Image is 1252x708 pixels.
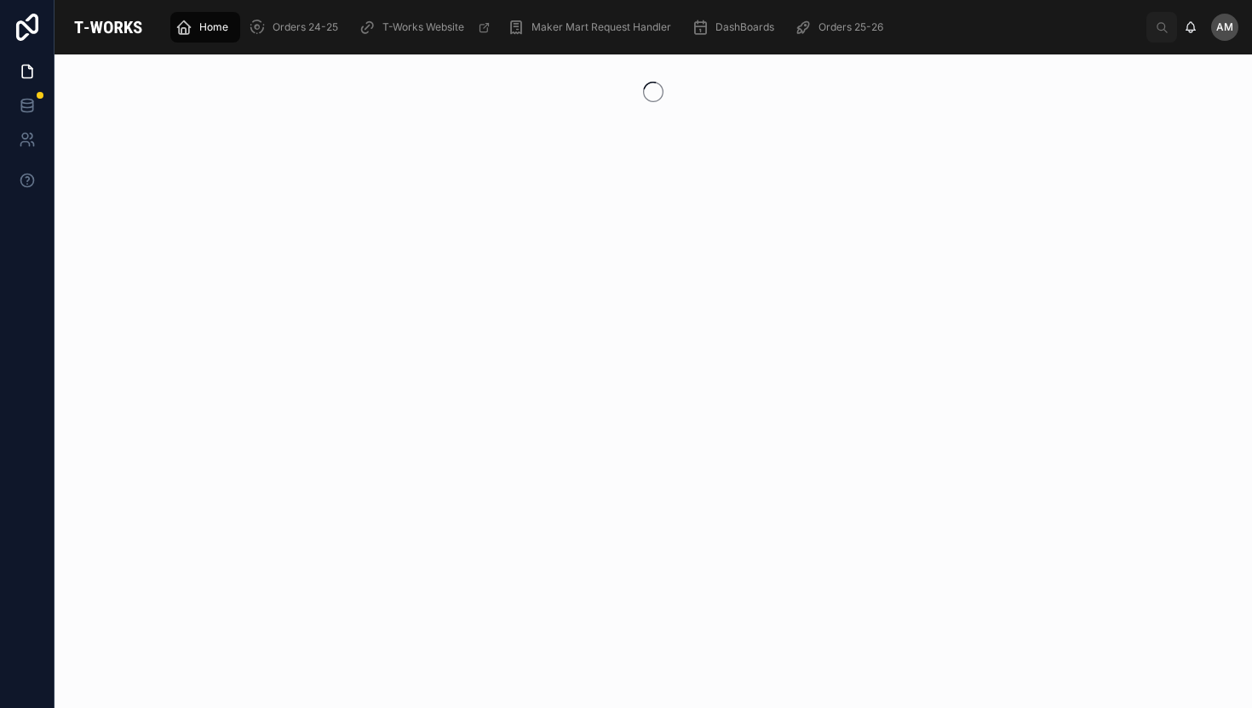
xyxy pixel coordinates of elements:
span: T-Works Website [382,20,464,34]
a: Maker Mart Request Handler [503,12,683,43]
a: Orders 25-26 [790,12,895,43]
a: DashBoards [686,12,786,43]
span: Maker Mart Request Handler [531,20,671,34]
span: am [1216,20,1233,34]
a: T-Works Website [353,12,499,43]
span: Orders 24-25 [273,20,338,34]
span: Home [199,20,228,34]
a: Orders 24-25 [244,12,350,43]
div: scrollable content [162,9,1146,46]
a: Home [170,12,240,43]
span: Orders 25-26 [818,20,883,34]
span: DashBoards [715,20,774,34]
img: App logo [68,14,148,41]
